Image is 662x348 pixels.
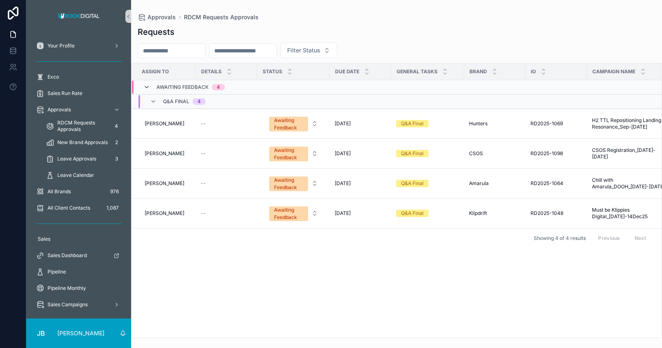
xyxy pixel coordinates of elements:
a: RDCM Requests Approvals4 [41,119,126,133]
span: RD2025-1069 [531,120,563,127]
span: Sales Run Rate [48,90,82,97]
span: Q&A Final [163,98,189,105]
span: [DATE] [335,150,351,157]
div: 3 [111,154,121,164]
a: RD2025-1064 [531,180,582,187]
a: [DATE] [335,210,386,217]
a: -- [201,150,252,157]
span: IO [531,68,536,75]
span: Details [201,68,222,75]
span: [DATE] [335,120,351,127]
span: -- [201,180,206,187]
a: Pipeline [31,264,126,279]
a: New Brand Approvals2 [41,135,126,150]
span: Klipdrift [469,210,487,217]
span: [DATE] [335,210,351,217]
span: RDCM Requests Approvals [57,120,108,133]
a: Select Button [262,142,325,165]
a: Q&A Final [396,120,459,127]
span: Exco [48,74,59,80]
a: Pipeline Monthly [31,281,126,296]
a: RD2025-1048 [531,210,582,217]
div: Awaiting Feedback [274,117,303,131]
a: [PERSON_NAME] [141,177,191,190]
div: Q&A Final [401,180,424,187]
span: Campaign Name [592,68,635,75]
button: Select Button [263,202,324,224]
div: 4 [197,98,201,105]
div: Q&A Final [401,210,424,217]
div: 1,087 [104,203,121,213]
span: -- [201,150,206,157]
span: All Brands [48,188,71,195]
span: General Tasks [397,68,438,75]
a: [PERSON_NAME] [141,117,191,130]
span: -- [201,210,206,217]
img: App logo [56,10,102,23]
span: RD2025-1048 [531,210,563,217]
span: Filter Status [287,46,320,54]
a: Exco [31,70,126,84]
span: Brand [469,68,487,75]
div: Q&A Final [401,120,424,127]
a: RDCM Requests Approvals [184,13,258,21]
span: CSOS [469,150,483,157]
span: Status [263,68,282,75]
span: Sales Campaigns [48,301,88,308]
a: Hunters [469,120,521,127]
span: Due Date [335,68,359,75]
a: -- [201,120,252,127]
button: Select Button [263,142,324,165]
div: Q&A Final [401,150,424,157]
div: Awaiting Feedback [274,176,303,191]
span: Sales [38,236,50,242]
span: JB [37,328,45,338]
h1: Requests [138,26,175,38]
span: [PERSON_NAME] [145,180,184,187]
a: CSOS [469,150,521,157]
div: Awaiting Feedback [274,206,303,221]
span: -- [201,120,206,127]
a: Your Profile [31,38,126,53]
span: Approvals [147,13,176,21]
a: -- [201,210,252,217]
a: All Client Contacts1,087 [31,201,126,215]
div: 2 [111,138,121,147]
span: All Client Contacts [48,205,90,211]
span: Leave Calendar [57,172,94,179]
a: Q&A Final [396,180,459,187]
a: Sales Run Rate [31,86,126,101]
span: [PERSON_NAME] [145,150,184,157]
a: -- [201,180,252,187]
span: RD2025-1064 [531,180,563,187]
a: RD2025-1098 [531,150,582,157]
span: Approvals [48,106,71,113]
div: 4 [111,121,121,131]
a: RD2025-1069 [531,120,582,127]
div: 4 [217,84,220,90]
span: Pipeline Monthly [48,285,86,292]
a: Q&A Final [396,210,459,217]
a: Leave Approvals3 [41,151,126,166]
span: Awaiting Feedback [156,84,209,90]
span: Sales Dashboard [48,252,87,259]
span: Pipeline [48,269,66,275]
a: Select Button [262,202,325,225]
div: scrollable content [26,33,131,319]
a: [DATE] [335,180,386,187]
a: Sales Dashboard [31,248,126,263]
a: Approvals [31,102,126,117]
a: [PERSON_NAME] [141,207,191,220]
a: Approvals [138,13,176,21]
a: [PERSON_NAME] [141,147,191,160]
a: Leave Calendar [41,168,126,183]
button: Select Button [280,43,337,58]
span: Leave Approvals [57,156,96,162]
span: Amarula [469,180,489,187]
span: [PERSON_NAME] [145,120,184,127]
span: [DATE] [335,180,351,187]
button: Select Button [263,172,324,194]
a: Sales Campaigns [31,297,126,312]
a: Select Button [262,112,325,135]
